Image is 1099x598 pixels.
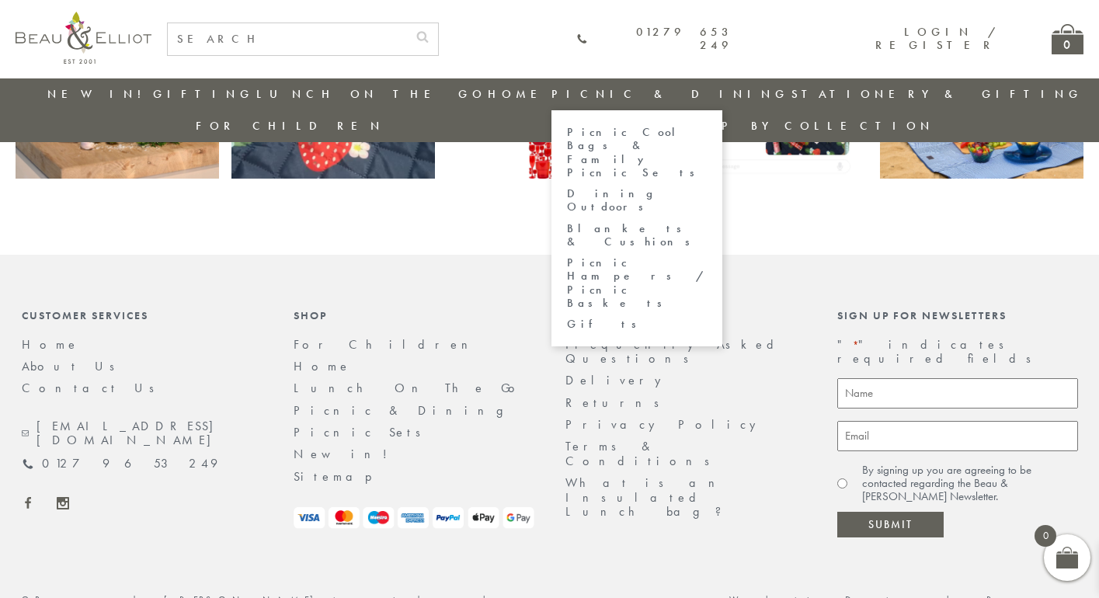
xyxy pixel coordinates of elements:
a: For Children [294,336,480,353]
a: Sitemap [294,468,393,485]
a: 0 [1052,24,1083,54]
a: For Children [196,118,384,134]
input: Email [837,421,1078,451]
a: Shop by collection [683,118,934,134]
span: 0 [1035,525,1056,547]
a: Stationery & Gifting [791,86,1083,102]
a: Lunch On The Go [294,380,524,396]
img: payment-logos.png [294,507,534,528]
div: Customer Services [22,309,263,322]
a: Lunch On The Go [256,86,486,102]
a: Delivery [565,372,669,388]
a: 01279 653 249 [576,26,732,53]
div: Shop [294,309,534,322]
a: New in! [47,86,151,102]
img: logo [16,12,151,64]
a: Privacy Policy [565,416,764,433]
a: Frequently Asked Questions [565,336,784,367]
a: Returns [565,395,669,411]
a: Contact Us [22,380,165,396]
a: Dining Outdoors [567,187,707,214]
a: Home [294,358,351,374]
a: About Us [22,358,125,374]
a: Picnic Sets [294,424,431,440]
input: Name [837,378,1078,409]
a: Picnic Hampers / Picnic Baskets [567,256,707,310]
div: Sign up for newsletters [837,309,1078,322]
a: New in! [294,446,398,462]
a: Home [488,86,550,102]
a: 01279 653 249 [22,457,217,471]
input: SEARCH [168,23,407,55]
input: Submit [837,512,944,538]
a: [EMAIL_ADDRESS][DOMAIN_NAME] [22,419,263,448]
a: Terms & Conditions [565,438,720,468]
p: " " indicates required fields [837,338,1078,367]
a: Gifts [567,318,707,331]
label: By signing up you are agreeing to be contacted regarding the Beau & [PERSON_NAME] Newsletter. [862,464,1078,504]
a: Picnic Cool Bags & Family Picnic Sets [567,126,707,179]
a: Login / Register [875,24,997,53]
a: Blankets & Cushions [567,222,707,249]
a: Picnic & Dining [551,86,789,102]
a: Home [22,336,79,353]
a: Gifting [153,86,254,102]
a: Picnic & Dining [294,402,519,419]
a: What is an Insulated Lunch bag? [565,475,734,520]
